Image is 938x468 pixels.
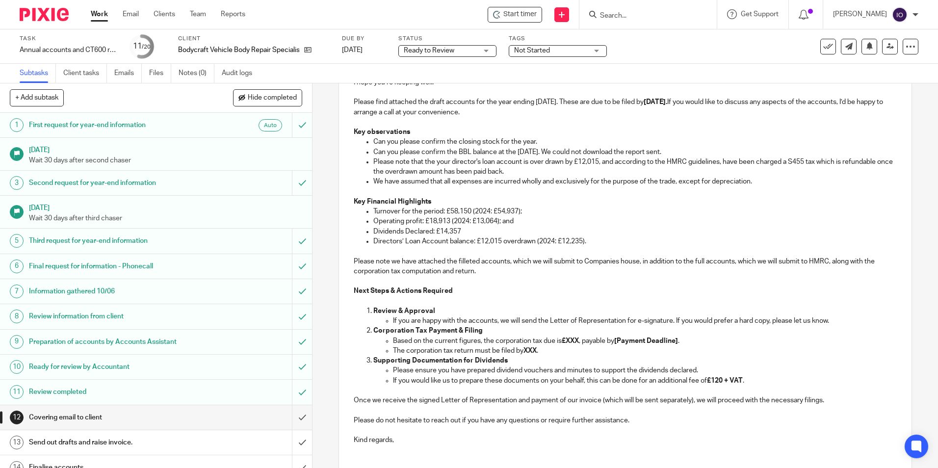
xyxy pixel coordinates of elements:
[10,436,24,449] div: 13
[178,45,299,55] p: Bodycraft Vehicle Body Repair Specialists Ltd
[248,94,297,102] span: Hide completed
[29,385,198,399] h1: Review completed
[20,64,56,83] a: Subtasks
[149,64,171,83] a: Files
[503,9,537,20] span: Start timer
[29,234,198,248] h1: Third request for year-end information
[154,9,175,19] a: Clients
[29,435,198,450] h1: Send out drafts and raise invoice.
[20,35,118,43] label: Task
[10,234,24,248] div: 5
[373,227,896,236] p: Dividends Declared: £14,357
[29,410,198,425] h1: Covering email to client
[10,285,24,298] div: 7
[393,316,896,326] p: If you are happy with the accounts, we will send the Letter of Representation for e-signature. If...
[178,35,330,43] label: Client
[10,118,24,132] div: 1
[29,176,198,190] h1: Second request for year-end information
[373,207,896,216] p: Turnover for the period: £58,150 (2024: £54,937);
[142,44,151,50] small: /20
[20,8,69,21] img: Pixie
[29,143,303,155] h1: [DATE]
[562,338,579,344] strong: £XXX
[354,97,896,117] p: Please find attached the draft accounts for the year ending [DATE]. These are due to be filed by ...
[373,177,896,186] p: We have assumed that all expenses are incurred wholly and exclusively for the purpose of the trad...
[10,335,24,349] div: 9
[354,395,896,405] p: Once we receive the signed Letter of Representation and payment of our invoice (which will be sen...
[523,347,537,354] strong: XXX
[398,35,496,43] label: Status
[29,309,198,324] h1: Review information from client
[514,47,550,54] span: Not Started
[741,11,779,18] span: Get Support
[29,284,198,299] h1: Information gathered 10/06
[614,338,678,344] strong: [Payment Deadline]
[373,157,896,177] p: Please note that the your director's loan account is over drawn by £12,015, and according to the ...
[123,9,139,19] a: Email
[354,416,896,425] p: Please do not hesitate to reach out if you have any questions or require further assistance.
[342,47,363,53] span: [DATE]
[833,9,887,19] p: [PERSON_NAME]
[63,64,107,83] a: Client tasks
[354,257,896,277] p: Please note we have attached the filleted accounts, which we will submit to Companies house, in a...
[10,176,24,190] div: 3
[373,327,483,334] strong: Corporation Tax Payment & Filing
[29,156,303,165] p: Wait 30 days after second chaser
[373,216,896,226] p: Operating profit: £18,913 (2024: £13,064); and
[10,89,64,106] button: + Add subtask
[354,198,431,205] strong: Key Financial Highlights
[404,47,454,54] span: Ready to Review
[29,118,198,132] h1: First request for year-end information
[393,336,896,346] p: Based on the current figures, the corporation tax due is , payable by .
[599,12,687,21] input: Search
[373,236,896,246] p: Directors’ Loan Account balance: £12,015 overdrawn (2024: £12,235).
[509,35,607,43] label: Tags
[10,385,24,399] div: 11
[20,45,118,55] div: Annual accounts and CT600 return - NON BOOKKEEPING CLIENTS
[10,260,24,273] div: 6
[10,360,24,374] div: 10
[10,411,24,424] div: 12
[114,64,142,83] a: Emails
[354,435,896,445] p: Kind regards,
[644,99,667,105] strong: [DATE].
[892,7,908,23] img: svg%3E
[373,308,435,314] strong: Review & Approval
[488,7,542,23] div: Bodycraft Vehicle Body Repair Specialists Ltd - Annual accounts and CT600 return - NON BOOKKEEPIN...
[29,259,198,274] h1: Final request for information - Phonecall
[29,335,198,349] h1: Preparation of accounts by Accounts Assistant
[354,129,410,135] strong: Key observations
[133,41,151,52] div: 11
[393,365,896,375] p: Please ensure you have prepared dividend vouchers and minutes to support the dividends declared.
[373,137,896,147] p: Can you please confirm the closing stock for the year.
[221,9,245,19] a: Reports
[373,357,508,364] strong: Supporting Documentation for Dividends
[373,147,896,157] p: Can you please confirm the BBL balance at the [DATE]. We could not download the report sent.
[233,89,302,106] button: Hide completed
[354,287,453,294] strong: Next Steps & Actions Required
[179,64,214,83] a: Notes (0)
[10,310,24,323] div: 8
[393,346,896,356] p: The corporation tax return must be filed by .
[29,360,198,374] h1: Ready for review by Accountant
[222,64,260,83] a: Audit logs
[29,213,303,223] p: Wait 30 days after third chaser
[707,377,743,384] strong: £120 + VAT
[29,201,303,213] h1: [DATE]
[91,9,108,19] a: Work
[393,376,896,386] p: If you would like us to prepare these documents on your behalf, this can be done for an additiona...
[259,119,282,131] div: Auto
[342,35,386,43] label: Due by
[190,9,206,19] a: Team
